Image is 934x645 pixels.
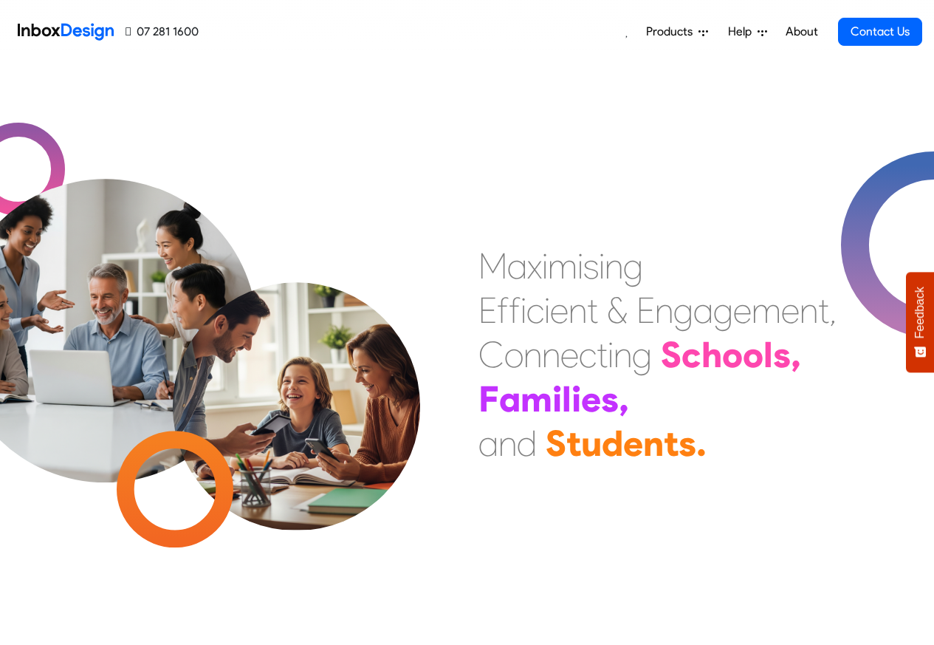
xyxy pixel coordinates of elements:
div: E [478,288,497,332]
span: Products [646,23,698,41]
div: n [569,288,587,332]
div: e [733,288,752,332]
div: d [517,421,537,465]
a: Help [722,17,773,47]
div: S [661,332,681,377]
div: e [581,377,601,421]
div: s [773,332,791,377]
div: t [664,421,679,465]
div: t [818,288,829,332]
div: m [548,244,577,288]
button: Feedback - Show survey [906,272,934,372]
div: & [607,288,628,332]
div: n [542,332,560,377]
div: n [605,244,623,288]
div: i [552,377,562,421]
div: m [752,288,781,332]
div: t [587,288,598,332]
div: g [713,288,733,332]
div: s [583,244,599,288]
a: About [781,17,822,47]
div: l [763,332,773,377]
div: M [478,244,507,288]
img: parents_with_child.png [142,221,451,530]
div: g [673,288,693,332]
div: F [478,377,499,421]
span: Feedback [913,287,927,338]
div: C [478,332,504,377]
div: s [679,421,696,465]
div: i [542,244,548,288]
div: i [521,288,526,332]
div: n [643,421,664,465]
div: i [544,288,550,332]
div: , [619,377,629,421]
div: e [781,288,800,332]
div: . [696,421,707,465]
div: s [601,377,619,421]
div: m [521,377,552,421]
div: a [499,377,521,421]
div: S [546,421,566,465]
div: c [681,332,701,377]
div: i [608,332,614,377]
div: E [636,288,655,332]
div: i [571,377,581,421]
a: Contact Us [838,18,922,46]
div: e [623,421,643,465]
div: a [478,421,498,465]
div: n [523,332,542,377]
div: g [632,332,652,377]
div: a [507,244,527,288]
div: c [579,332,597,377]
div: d [602,421,623,465]
div: n [498,421,517,465]
div: n [614,332,632,377]
div: o [722,332,743,377]
span: Help [728,23,758,41]
div: u [581,421,602,465]
div: n [655,288,673,332]
div: t [566,421,581,465]
div: a [693,288,713,332]
div: c [526,288,544,332]
div: h [701,332,722,377]
div: i [599,244,605,288]
div: n [800,288,818,332]
div: Maximising Efficient & Engagement, Connecting Schools, Families, and Students. [478,244,837,465]
div: g [623,244,643,288]
div: e [550,288,569,332]
div: e [560,332,579,377]
div: o [504,332,523,377]
div: t [597,332,608,377]
div: f [497,288,509,332]
div: i [577,244,583,288]
a: Products [640,17,714,47]
div: l [562,377,571,421]
div: , [829,288,837,332]
div: , [791,332,801,377]
a: 07 281 1600 [126,23,199,41]
div: o [743,332,763,377]
div: f [509,288,521,332]
div: x [527,244,542,288]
